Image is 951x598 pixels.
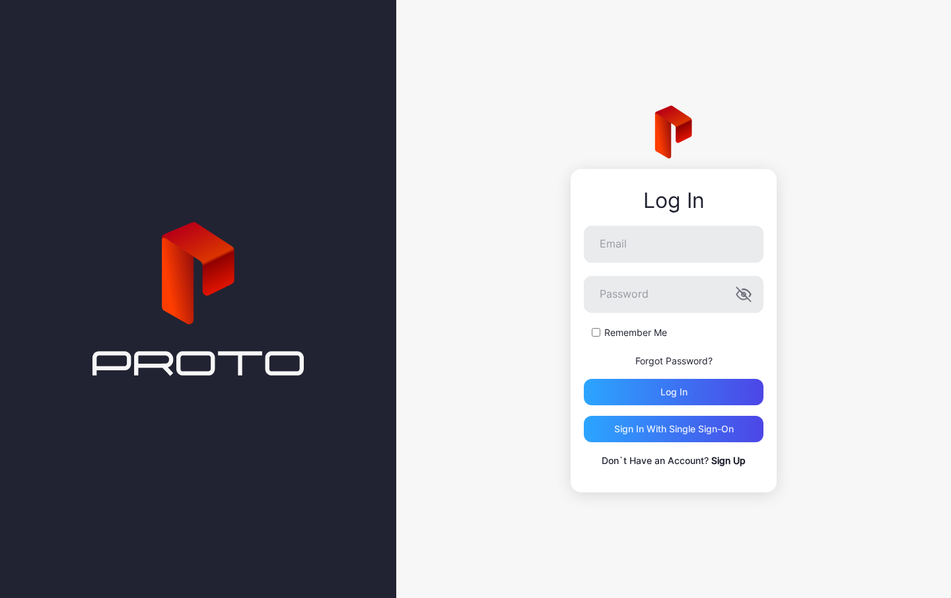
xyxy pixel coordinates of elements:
button: Password [736,286,752,302]
p: Don`t Have an Account? [584,453,763,469]
div: Log In [584,189,763,213]
input: Email [584,226,763,263]
button: Log in [584,379,763,405]
a: Sign Up [711,455,746,466]
button: Sign in With Single Sign-On [584,416,763,442]
div: Sign in With Single Sign-On [614,424,734,434]
input: Password [584,276,763,313]
a: Forgot Password? [635,355,713,366]
div: Log in [660,387,687,397]
label: Remember Me [604,326,667,339]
